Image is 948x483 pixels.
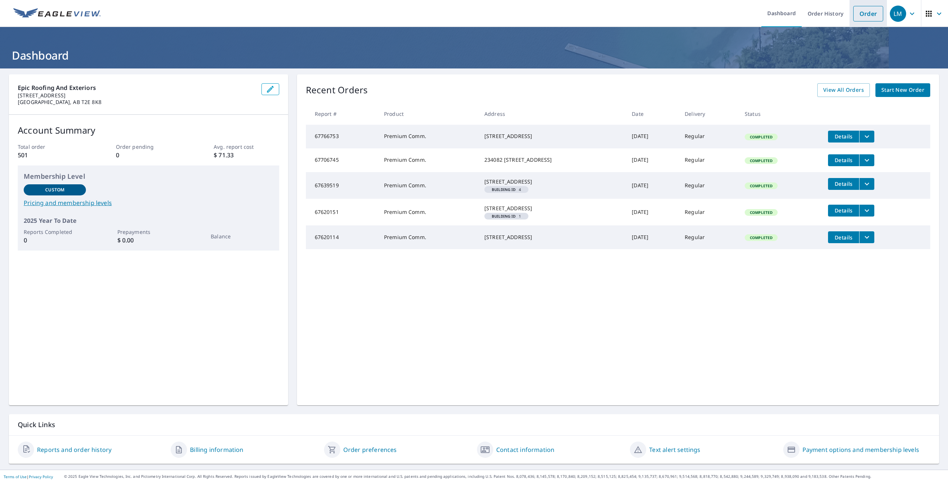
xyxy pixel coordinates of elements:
div: [STREET_ADDRESS] [484,133,620,140]
th: Address [478,103,626,125]
p: [GEOGRAPHIC_DATA], AB T2E 8K8 [18,99,256,105]
div: 234082 [STREET_ADDRESS] [484,156,620,164]
div: [STREET_ADDRESS] [484,234,620,241]
span: Completed [745,235,777,240]
a: Order preferences [343,445,397,454]
td: [DATE] [626,172,679,199]
td: Premium Comm. [378,172,478,199]
td: [DATE] [626,199,679,225]
button: detailsBtn-67766753 [828,131,859,142]
p: $ 0.00 [117,236,180,245]
button: filesDropdownBtn-67639519 [859,178,874,190]
p: $ 71.33 [214,151,279,160]
p: Epic Roofing and Exteriors [18,83,256,92]
div: [STREET_ADDRESS] [484,205,620,212]
td: Premium Comm. [378,225,478,249]
p: Membership Level [24,171,273,181]
button: filesDropdownBtn-67706745 [859,154,874,166]
p: Recent Orders [306,83,368,97]
th: Report # [306,103,378,125]
a: Payment options and membership levels [802,445,919,454]
td: 67766753 [306,125,378,148]
span: Completed [745,158,777,163]
span: 4 [487,188,525,191]
td: 67620114 [306,225,378,249]
td: Premium Comm. [378,199,478,225]
td: Regular [679,172,739,199]
th: Date [626,103,679,125]
span: 1 [487,214,525,218]
a: Pricing and membership levels [24,198,273,207]
p: Quick Links [18,420,930,429]
p: Avg. report cost [214,143,279,151]
div: LM [890,6,906,22]
p: Custom [45,187,64,193]
a: Order [853,6,883,21]
h1: Dashboard [9,48,939,63]
td: Premium Comm. [378,125,478,148]
button: detailsBtn-67620151 [828,205,859,217]
p: Account Summary [18,124,279,137]
p: 2025 Year To Date [24,216,273,225]
td: 67620151 [306,199,378,225]
button: filesDropdownBtn-67620151 [859,205,874,217]
p: Balance [211,232,273,240]
td: Regular [679,125,739,148]
td: Regular [679,199,739,225]
p: Total order [18,143,83,151]
img: EV Logo [13,8,101,19]
p: Order pending [116,143,181,151]
em: Building ID [492,214,516,218]
button: detailsBtn-67620114 [828,231,859,243]
button: filesDropdownBtn-67620114 [859,231,874,243]
th: Product [378,103,478,125]
a: View All Orders [817,83,870,97]
th: Status [739,103,822,125]
button: detailsBtn-67639519 [828,178,859,190]
p: 0 [24,236,86,245]
button: detailsBtn-67706745 [828,154,859,166]
a: Privacy Policy [29,474,53,479]
a: Billing information [190,445,243,454]
p: 0 [116,151,181,160]
td: 67706745 [306,148,378,172]
a: Start New Order [875,83,930,97]
td: 67639519 [306,172,378,199]
span: Completed [745,210,777,215]
span: Details [832,157,855,164]
p: 501 [18,151,83,160]
div: [STREET_ADDRESS] [484,178,620,185]
a: Terms of Use [4,474,27,479]
em: Building ID [492,188,516,191]
td: [DATE] [626,225,679,249]
p: Reports Completed [24,228,86,236]
span: Details [832,180,855,187]
th: Delivery [679,103,739,125]
a: Contact information [496,445,554,454]
a: Text alert settings [649,445,700,454]
td: Regular [679,225,739,249]
td: Regular [679,148,739,172]
span: Details [832,207,855,214]
span: Details [832,133,855,140]
button: filesDropdownBtn-67766753 [859,131,874,142]
td: [DATE] [626,148,679,172]
td: [DATE] [626,125,679,148]
span: View All Orders [823,85,864,95]
span: Details [832,234,855,241]
span: Completed [745,183,777,188]
td: Premium Comm. [378,148,478,172]
span: Completed [745,134,777,140]
p: | [4,474,53,479]
p: © 2025 Eagle View Technologies, Inc. and Pictometry International Corp. All Rights Reserved. Repo... [64,474,944,479]
p: Prepayments [117,228,180,236]
a: Reports and order history [37,445,111,454]
p: [STREET_ADDRESS] [18,92,256,99]
span: Start New Order [881,85,924,95]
